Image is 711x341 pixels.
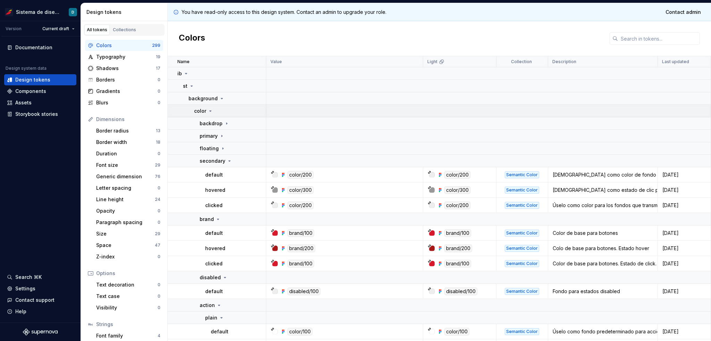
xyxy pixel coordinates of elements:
div: Shadows [96,65,156,72]
div: Semantic Color [505,288,539,295]
a: Borders0 [85,74,163,85]
button: Contact support [4,295,76,306]
div: 17 [156,66,160,71]
a: Paragraph spacing0 [93,217,163,228]
a: Components [4,86,76,97]
p: clicked [205,260,223,267]
div: Color de base para botones. Estado de click. [549,260,657,267]
p: Value [270,59,282,65]
p: Description [552,59,576,65]
div: Text decoration [96,281,158,288]
div: Size [96,230,155,237]
div: [DATE] [658,202,710,209]
div: disabled/100 [444,288,477,295]
div: 47 [155,242,160,248]
div: Font size [96,162,155,169]
div: Colo de base para botones. Estado hover [549,245,657,252]
button: Help [4,306,76,317]
a: Line height24 [93,194,163,205]
p: clicked [205,202,223,209]
div: Letter spacing [96,185,158,191]
a: Blurs0 [85,97,163,108]
div: 0 [158,282,160,288]
a: Typography19 [85,51,163,62]
div: Documentation [15,44,52,51]
div: Semantic Color [505,328,539,335]
div: color/200 [444,202,470,209]
img: 55604660-494d-44a9-beb2-692398e9940a.png [5,8,13,16]
div: Strings [96,321,160,328]
div: Collections [113,27,136,33]
div: [DATE] [658,288,710,295]
div: Space [96,242,155,249]
p: ib [177,70,182,77]
div: 76 [155,174,160,179]
div: 0 [158,77,160,83]
div: D [72,9,74,15]
div: color/200 [287,202,313,209]
a: Design tokens [4,74,76,85]
div: Semantic Color [505,260,539,267]
div: 299 [152,43,160,48]
a: Text decoration0 [93,279,163,290]
p: Last updated [662,59,689,65]
div: Semantic Color [505,202,539,209]
div: brand/100 [444,260,471,267]
p: Collection [511,59,532,65]
div: Fondo para estados disabled [549,288,657,295]
div: [DATE] [658,230,710,237]
div: Dimensions [96,116,160,123]
div: [DEMOGRAPHIC_DATA] como estado de clic para fondos secundarios. [549,187,657,194]
div: color/200 [287,171,313,179]
div: [DATE] [658,171,710,178]
p: hovered [205,187,225,194]
div: 0 [158,293,160,299]
div: Help [15,308,26,315]
div: Border width [96,139,156,146]
a: Z-index0 [93,251,163,262]
a: Text case0 [93,291,163,302]
a: Duration0 [93,148,163,159]
p: default [205,171,223,178]
div: Paragraph spacing [96,219,158,226]
div: 18 [156,139,160,145]
div: Generic dimension [96,173,155,180]
a: Visibility0 [93,302,163,313]
div: 29 [155,231,160,237]
div: 0 [158,100,160,105]
div: brand/100 [444,229,471,237]
div: Visibility [96,304,158,311]
a: Shadows17 [85,63,163,74]
div: color/100 [444,328,469,335]
a: Documentation [4,42,76,53]
p: You have read-only access to this design system. Contact an admin to upgrade your role. [182,9,386,16]
div: Color de base para botones [549,230,657,237]
a: Space47 [93,240,163,251]
p: hovered [205,245,225,252]
div: 0 [158,88,160,94]
div: Design system data [6,66,47,71]
div: Semantic Color [505,171,539,178]
div: brand/200 [287,245,315,252]
div: Version [6,26,22,32]
div: 0 [158,220,160,225]
button: Sistema de diseño IberiaD [1,5,79,19]
p: plain [205,314,217,321]
button: Current draft [39,24,78,34]
p: action [200,302,215,309]
div: Design tokens [86,9,165,16]
h2: Colors [179,32,205,45]
div: Úselo como color para los fondos que transmiten su marca. [549,202,657,209]
div: Contact support [15,297,55,304]
a: Generic dimension76 [93,171,163,182]
div: Blurs [96,99,158,106]
svg: Supernova Logo [23,329,58,335]
div: color/300 [444,186,470,194]
a: Storybook stories [4,109,76,120]
p: disabled [200,274,221,281]
div: Colors [96,42,152,49]
span: Current draft [42,26,69,32]
div: brand/200 [444,245,472,252]
div: 4 [158,333,160,339]
div: 0 [158,208,160,214]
